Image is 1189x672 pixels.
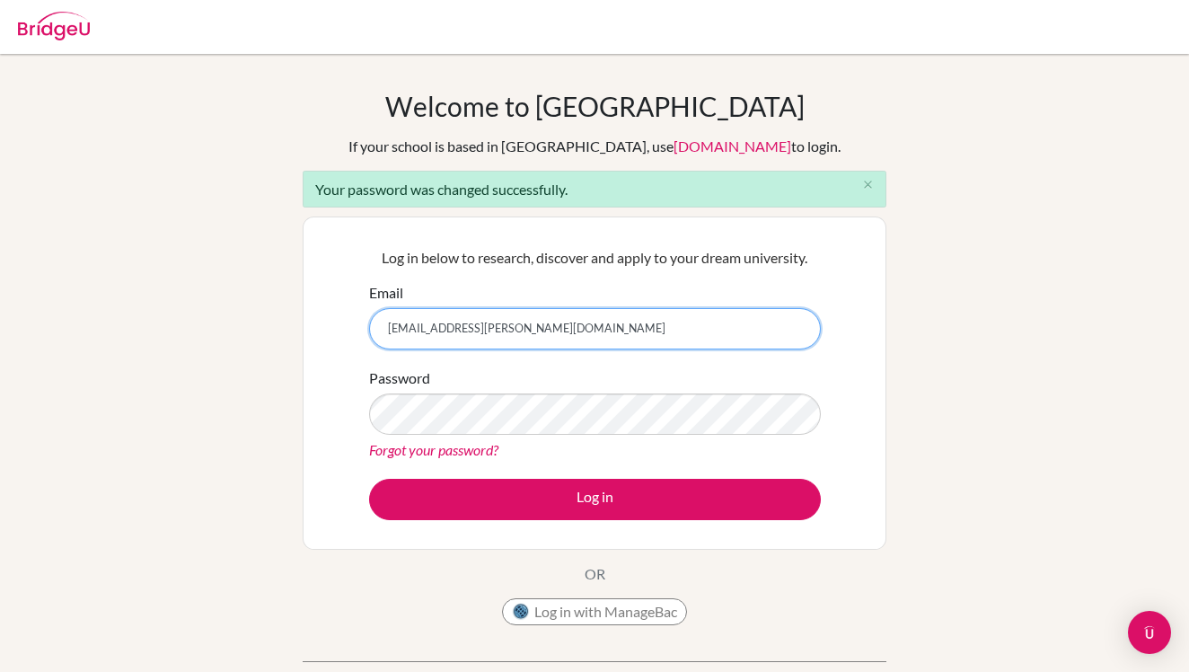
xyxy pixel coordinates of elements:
label: Password [369,367,430,389]
p: Log in below to research, discover and apply to your dream university. [369,247,821,269]
img: Bridge-U [18,12,90,40]
h1: Welcome to [GEOGRAPHIC_DATA] [385,90,805,122]
button: Log in [369,479,821,520]
button: Log in with ManageBac [502,598,687,625]
label: Email [369,282,403,304]
a: Forgot your password? [369,441,498,458]
div: Open Intercom Messenger [1128,611,1171,654]
button: Close [850,172,885,199]
a: [DOMAIN_NAME] [674,137,791,155]
i: close [861,178,875,191]
p: OR [585,563,605,585]
div: Your password was changed successfully. [303,171,886,208]
div: If your school is based in [GEOGRAPHIC_DATA], use to login. [348,136,841,157]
